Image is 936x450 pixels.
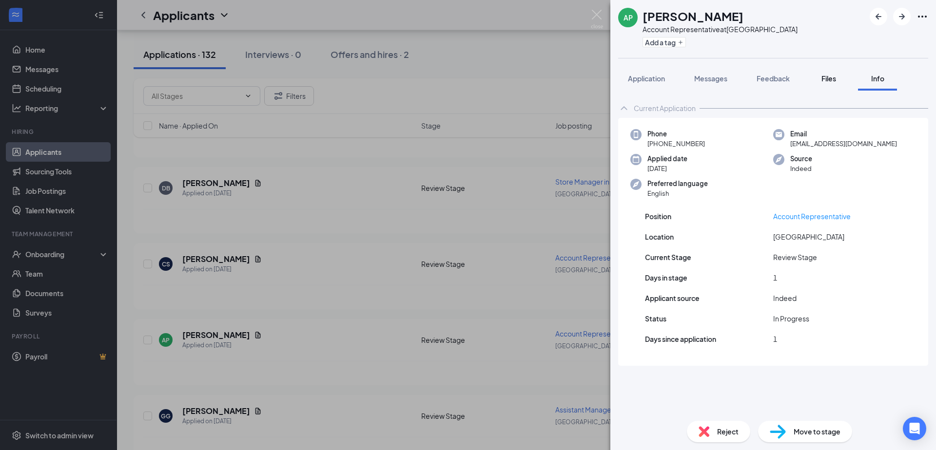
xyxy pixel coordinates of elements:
[870,8,887,25] button: ArrowLeftNew
[647,139,705,149] span: [PHONE_NUMBER]
[790,139,897,149] span: [EMAIL_ADDRESS][DOMAIN_NAME]
[916,11,928,22] svg: Ellipses
[773,272,777,283] span: 1
[773,252,817,262] span: Review Stage
[645,231,674,242] span: Location
[903,417,926,440] div: Open Intercom Messenger
[645,211,671,222] span: Position
[643,8,743,24] h1: [PERSON_NAME]
[773,293,797,303] span: Indeed
[757,74,790,83] span: Feedback
[873,11,884,22] svg: ArrowLeftNew
[645,293,700,303] span: Applicant source
[634,103,696,113] div: Current Application
[643,37,686,47] button: PlusAdd a tag
[647,129,705,139] span: Phone
[871,74,884,83] span: Info
[717,426,739,437] span: Reject
[794,426,840,437] span: Move to stage
[821,74,836,83] span: Files
[618,102,630,114] svg: ChevronUp
[893,8,911,25] button: ArrowRight
[773,212,851,221] a: Account Representative
[645,313,666,324] span: Status
[647,164,687,173] span: [DATE]
[773,313,809,324] span: In Progress
[647,188,708,198] span: English
[624,13,633,22] div: AP
[645,334,716,344] span: Days since application
[647,179,708,188] span: Preferred language
[647,154,687,164] span: Applied date
[643,24,798,34] div: Account Representative at [GEOGRAPHIC_DATA]
[790,164,812,173] span: Indeed
[896,11,908,22] svg: ArrowRight
[790,129,897,139] span: Email
[790,154,812,164] span: Source
[773,334,777,344] span: 1
[694,74,727,83] span: Messages
[628,74,665,83] span: Application
[678,39,683,45] svg: Plus
[773,231,844,242] span: [GEOGRAPHIC_DATA]
[645,252,691,262] span: Current Stage
[645,272,687,283] span: Days in stage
